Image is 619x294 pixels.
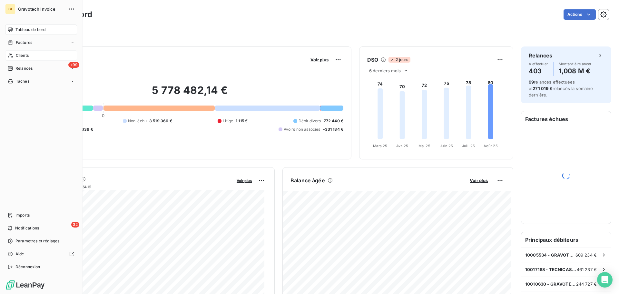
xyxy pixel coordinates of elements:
[236,118,248,124] span: 1 115 €
[564,9,596,20] button: Actions
[575,252,597,258] span: 609 234 €
[15,251,24,257] span: Aide
[521,111,611,127] h6: Factures échues
[284,127,320,132] span: Avoirs non associés
[418,144,430,148] tspan: Mai 25
[15,27,45,33] span: Tableau de bord
[15,264,40,270] span: Déconnexion
[149,118,172,124] span: 3 519 366 €
[369,68,401,73] span: 6 derniers mois
[484,144,498,148] tspan: Août 25
[16,53,29,58] span: Clients
[223,118,233,124] span: Litige
[323,127,344,132] span: -331 184 €
[15,66,33,71] span: Relances
[18,6,64,12] span: Gravotech Invoice
[5,236,77,246] a: Paramètres et réglages
[16,40,32,46] span: Factures
[68,62,79,68] span: +99
[525,267,577,272] span: 10017168 - TECNICAS DEL GRABADO S.A.
[529,52,552,59] h6: Relances
[71,222,79,228] span: 32
[5,280,45,290] img: Logo LeanPay
[529,62,548,66] span: À effectuer
[5,37,77,48] a: Factures
[36,183,232,190] span: Chiffre d'affaires mensuel
[577,267,597,272] span: 461 237 €
[521,232,611,248] h6: Principaux débiteurs
[396,144,408,148] tspan: Avr. 25
[462,144,475,148] tspan: Juil. 25
[309,57,330,63] button: Voir plus
[15,238,59,244] span: Paramètres et réglages
[5,4,15,14] div: GI
[5,210,77,220] a: Imports
[102,113,104,118] span: 0
[529,66,548,76] h4: 403
[533,86,552,91] span: 271 019 €
[235,177,254,183] button: Voir plus
[128,118,147,124] span: Non-échu
[468,177,490,183] button: Voir plus
[559,66,592,76] h4: 1,008 M €
[559,62,592,66] span: Montant à relancer
[576,281,597,287] span: 244 727 €
[5,249,77,259] a: Aide
[310,57,329,62] span: Voir plus
[525,281,576,287] span: 10010630 - GRAVOTECH LTDA
[5,76,77,86] a: Tâches
[290,177,325,184] h6: Balance âgée
[367,56,378,64] h6: DSO
[299,118,321,124] span: Débit divers
[388,57,410,63] span: 2 jours
[525,252,575,258] span: 10005534 - GRAVOTEKNIK IC VE DIS TICARET LTD STI.
[15,212,30,218] span: Imports
[373,144,387,148] tspan: Mars 25
[15,225,39,231] span: Notifications
[5,50,77,61] a: Clients
[36,84,343,103] h2: 5 778 482,14 €
[5,25,77,35] a: Tableau de bord
[324,118,343,124] span: 772 440 €
[529,79,534,85] span: 99
[237,178,252,183] span: Voir plus
[470,178,488,183] span: Voir plus
[5,63,77,74] a: +99Relances
[597,272,613,288] div: Open Intercom Messenger
[440,144,453,148] tspan: Juin 25
[529,79,593,97] span: relances effectuées et relancés la semaine dernière.
[16,78,29,84] span: Tâches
